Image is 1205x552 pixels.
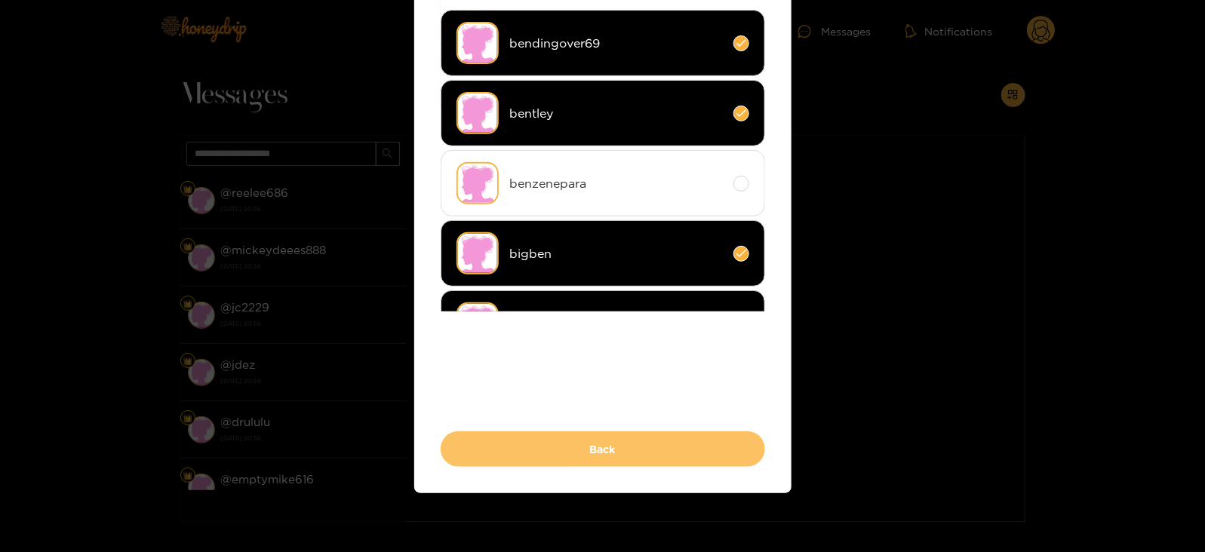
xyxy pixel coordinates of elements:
img: no-avatar.png [456,162,499,204]
img: no-avatar.png [456,22,499,64]
button: Back [441,431,765,467]
span: bentley [510,105,722,122]
img: no-avatar.png [456,232,499,274]
img: no-avatar.png [456,302,499,345]
span: benzenepara [510,175,722,192]
img: no-avatar.png [456,92,499,134]
span: bendingover69 [510,35,722,52]
span: bigben [510,245,722,262]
